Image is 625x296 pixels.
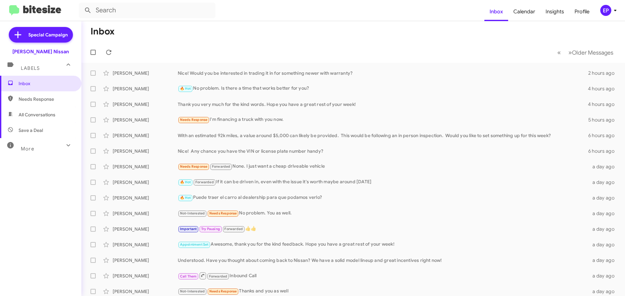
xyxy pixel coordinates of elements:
[553,46,565,59] button: Previous
[178,225,589,233] div: 👍👍
[113,210,178,217] div: [PERSON_NAME]
[113,163,178,170] div: [PERSON_NAME]
[113,148,178,154] div: [PERSON_NAME]
[178,116,588,123] div: I'm financing a truck with you now.
[113,101,178,108] div: [PERSON_NAME]
[12,48,69,55] div: [PERSON_NAME] Nissan
[113,195,178,201] div: [PERSON_NAME]
[113,257,178,264] div: [PERSON_NAME]
[178,241,589,248] div: Awesome, thank you for the kind feedback. Hope you have a great rest of your week!
[178,194,589,201] div: Puede traer el carro al dealership para que podamos verlo?
[589,257,620,264] div: a day ago
[508,2,540,21] a: Calendar
[589,273,620,279] div: a day ago
[572,49,613,56] span: Older Messages
[589,210,620,217] div: a day ago
[113,241,178,248] div: [PERSON_NAME]
[194,179,215,186] span: Forwarded
[19,96,74,102] span: Needs Response
[180,180,191,184] span: 🔥 Hot
[209,211,237,215] span: Needs Response
[178,70,588,76] div: Nice! Would you be interested in trading it in for something newer with warranty?
[113,273,178,279] div: [PERSON_NAME]
[588,70,620,76] div: 2 hours ago
[564,46,617,59] button: Next
[540,2,569,21] a: Insights
[178,288,589,295] div: Thanks and you as well
[180,289,205,293] span: Not-Interested
[209,289,237,293] span: Needs Response
[178,101,588,108] div: Thank you very much for the kind words. Hope you have a great rest of your week!
[595,5,618,16] button: EP
[113,226,178,232] div: [PERSON_NAME]
[201,227,220,231] span: Try Pausing
[113,179,178,186] div: [PERSON_NAME]
[600,5,611,16] div: EP
[569,2,595,21] a: Profile
[90,26,115,37] h1: Inbox
[19,111,55,118] span: All Conversations
[484,2,508,21] a: Inbox
[180,242,209,247] span: Appointment Set
[554,46,617,59] nav: Page navigation example
[178,178,589,186] div: If it can be driven in, even with the issue it's worth maybe around [DATE]
[588,101,620,108] div: 4 hours ago
[589,288,620,295] div: a day ago
[113,70,178,76] div: [PERSON_NAME]
[113,132,178,139] div: [PERSON_NAME]
[113,288,178,295] div: [PERSON_NAME]
[180,211,205,215] span: Not-Interested
[588,117,620,123] div: 5 hours ago
[210,164,232,170] span: Forwarded
[589,195,620,201] div: a day ago
[178,257,589,264] div: Understood. Have you thought about coming back to Nissan? We have a solid model lineup and great ...
[180,274,197,278] span: Call Them
[21,146,34,152] span: More
[588,148,620,154] div: 6 hours ago
[589,179,620,186] div: a day ago
[589,163,620,170] div: a day ago
[28,32,68,38] span: Special Campaign
[9,27,73,43] a: Special Campaign
[180,227,197,231] span: Important
[223,226,244,232] span: Forwarded
[180,196,191,200] span: 🔥 Hot
[207,273,229,279] span: Forwarded
[113,117,178,123] div: [PERSON_NAME]
[180,118,208,122] span: Needs Response
[178,85,588,92] div: No problem. Is there a time that works better for you?
[178,163,589,170] div: None. I just want a cheap driveable vehicle
[557,48,561,57] span: «
[588,85,620,92] div: 4 hours ago
[178,132,588,139] div: With an estimated 92k miles, a value around $5,000 can likely be provided. This would be followin...
[19,80,74,87] span: Inbox
[19,127,43,134] span: Save a Deal
[589,226,620,232] div: a day ago
[589,241,620,248] div: a day ago
[588,132,620,139] div: 6 hours ago
[178,210,589,217] div: No problem. You as well.
[180,86,191,91] span: 🔥 Hot
[180,164,208,169] span: Needs Response
[568,48,572,57] span: »
[178,272,589,280] div: Inbound Call
[113,85,178,92] div: [PERSON_NAME]
[79,3,215,18] input: Search
[21,65,40,71] span: Labels
[178,148,588,154] div: Nice! Any chance you have the VIN or license plate number handy?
